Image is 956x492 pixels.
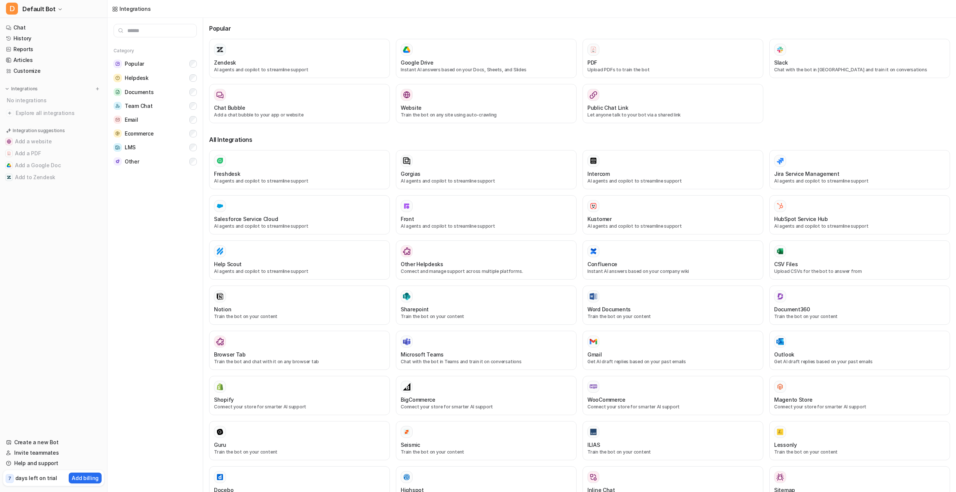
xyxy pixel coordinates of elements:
[587,178,758,184] p: AI agents and copilot to streamline support
[214,66,385,73] p: AI agents and copilot to streamline support
[4,94,104,106] div: No integrations
[114,57,197,71] button: PopularPopular
[214,104,245,112] h3: Chat Bubble
[214,59,236,66] h3: Zendesk
[587,313,758,320] p: Train the bot on your content
[403,46,410,53] img: Google Drive
[112,5,151,13] a: Integrations
[3,159,104,171] button: Add a Google DocAdd a Google Doc
[125,102,152,110] span: Team Chat
[587,215,612,223] h3: Kustomer
[114,85,197,99] button: DocumentsDocuments
[3,437,104,448] a: Create a new Bot
[401,104,422,112] h3: Website
[114,113,197,127] button: EmailEmail
[3,55,104,65] a: Articles
[209,24,950,33] h3: Popular
[587,66,758,73] p: Upload PDFs to train the bot
[396,421,577,460] button: SeismicSeismicTrain the bot on your content
[401,305,429,313] h3: Sharepoint
[125,144,136,151] span: LMS
[16,107,101,119] span: Explore all integrations
[401,260,443,268] h3: Other Helpdesks
[214,112,385,118] p: Add a chat bubble to your app or website
[3,136,104,147] button: Add a websiteAdd a website
[401,112,572,118] p: Train the bot on any site using auto-crawling
[776,383,784,390] img: Magento Store
[214,449,385,455] p: Train the bot on your content
[774,441,797,449] h3: Lessonly
[587,358,758,365] p: Get AI draft replies based on your past emails
[774,313,945,320] p: Train the bot on your content
[214,351,246,358] h3: Browser Tab
[7,175,11,180] img: Add to Zendesk
[401,268,572,275] p: Connect and manage support across multiple platforms.
[774,178,945,184] p: AI agents and copilot to streamline support
[6,3,18,15] span: D
[587,170,610,178] h3: Intercom
[583,421,763,460] button: ILIASILIASTrain the bot on your content
[114,74,122,82] img: Helpdesk
[72,474,99,482] p: Add billing
[590,384,597,389] img: WooCommerce
[590,293,597,300] img: Word Documents
[401,66,572,73] p: Instant AI answers based on your Docs, Sheets, and Slides
[769,150,950,189] button: Jira Service ManagementAI agents and copilot to streamline support
[401,170,420,178] h3: Gorgias
[214,441,226,449] h3: Guru
[583,376,763,415] button: WooCommerceWooCommerceConnect your store for smarter AI support
[774,215,828,223] h3: HubSpot Service Hub
[401,223,572,230] p: AI agents and copilot to streamline support
[590,339,597,345] img: Gmail
[769,331,950,370] button: OutlookOutlookGet AI draft replies based on your past emails
[403,202,410,210] img: Front
[587,404,758,410] p: Connect your store for smarter AI support
[114,60,122,68] img: Popular
[590,202,597,210] img: Kustomer
[114,116,122,124] img: Email
[587,112,758,118] p: Let anyone talk to your bot via a shared link
[776,247,784,255] img: CSV Files
[7,163,11,168] img: Add a Google Doc
[119,5,151,13] div: Integrations
[125,116,138,124] span: Email
[3,22,104,33] a: Chat
[587,351,602,358] h3: Gmail
[114,155,197,168] button: OtherOther
[125,130,153,137] span: Ecommerce
[774,396,812,404] h3: Magento Store
[216,202,224,210] img: Salesforce Service Cloud
[587,441,600,449] h3: ILIAS
[214,223,385,230] p: AI agents and copilot to streamline support
[590,247,597,255] img: Confluence
[216,338,224,345] img: Browser Tab
[114,143,122,152] img: LMS
[401,178,572,184] p: AI agents and copilot to streamline support
[3,85,40,93] button: Integrations
[396,84,577,123] button: WebsiteWebsiteTrain the bot on any site using auto-crawling
[3,171,104,183] button: Add to ZendeskAdd to Zendesk
[209,135,950,144] h3: All Integrations
[583,331,763,370] button: GmailGmailGet AI draft replies based on your past emails
[776,428,784,436] img: Lessonly
[209,331,390,370] button: Browser TabBrowser TabTrain the bot and chat with it on any browser tab
[214,305,231,313] h3: Notion
[95,86,100,91] img: menu_add.svg
[4,86,10,91] img: expand menu
[3,448,104,458] a: Invite teammates
[587,104,628,112] h3: Public Chat Link
[587,268,758,275] p: Instant AI answers based on your company wiki
[11,86,38,92] p: Integrations
[209,39,390,78] button: ZendeskAI agents and copilot to streamline support
[401,404,572,410] p: Connect your store for smarter AI support
[401,449,572,455] p: Train the bot on your content
[401,441,420,449] h3: Seismic
[769,240,950,280] button: CSV FilesCSV FilesUpload CSVs for the bot to answer from
[216,247,224,255] img: Help Scout
[7,151,11,156] img: Add a PDF
[774,358,945,365] p: Get AI draft replies based on your past emails
[403,338,410,345] img: Microsoft Teams
[209,421,390,460] button: GuruGuruTrain the bot on your content
[774,449,945,455] p: Train the bot on your content
[774,223,945,230] p: AI agents and copilot to streamline support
